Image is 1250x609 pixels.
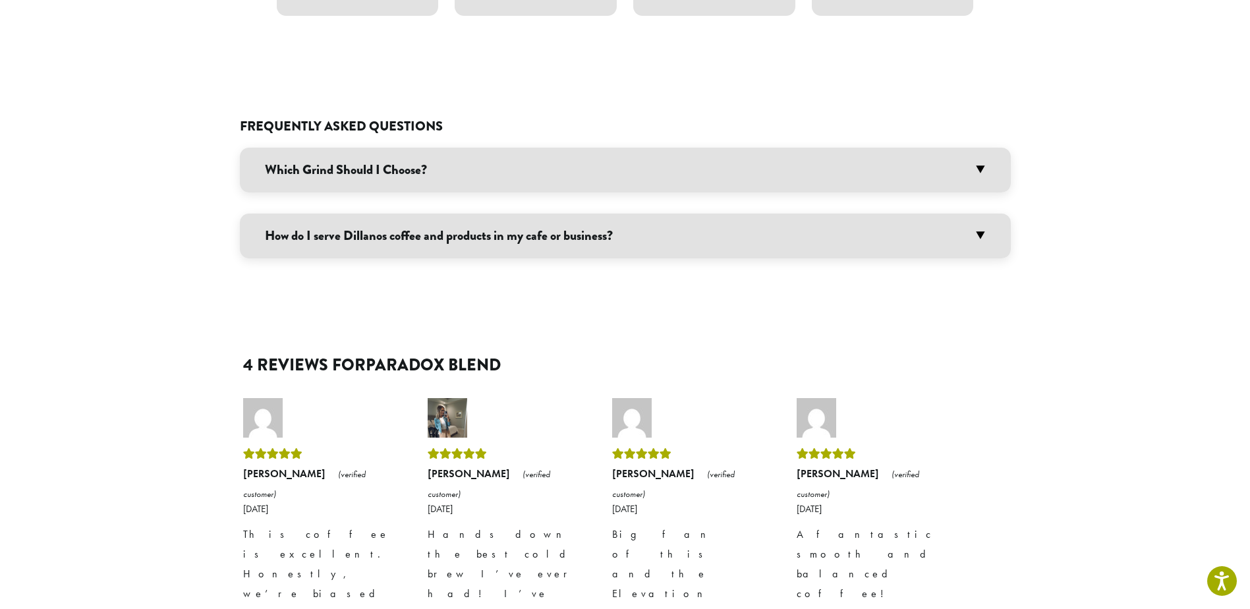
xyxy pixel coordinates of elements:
time: [DATE] [243,504,395,514]
em: (verified customer) [797,469,919,500]
time: [DATE] [797,504,948,514]
h3: Which Grind Should I Choose? [240,148,1011,192]
strong: [PERSON_NAME] [797,467,879,480]
strong: [PERSON_NAME] [243,467,326,480]
span: Paradox Blend [366,353,501,377]
div: Rated 5 out of 5 [797,444,948,464]
p: A fantastic smooth and balanced coffee! [797,525,948,604]
time: [DATE] [428,504,579,514]
time: [DATE] [612,504,764,514]
h2: Frequently Asked Questions [240,119,1011,134]
strong: [PERSON_NAME] [428,467,510,480]
div: Rated 5 out of 5 [428,444,579,464]
em: (verified customer) [243,469,366,500]
div: Rated 5 out of 5 [612,444,764,464]
em: (verified customer) [428,469,550,500]
h3: How do I serve Dillanos coffee and products in my cafe or business? [240,214,1011,258]
strong: [PERSON_NAME] [612,467,695,480]
h2: 4 reviews for [243,355,1008,375]
div: Rated 5 out of 5 [243,444,395,464]
em: (verified customer) [612,469,735,500]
